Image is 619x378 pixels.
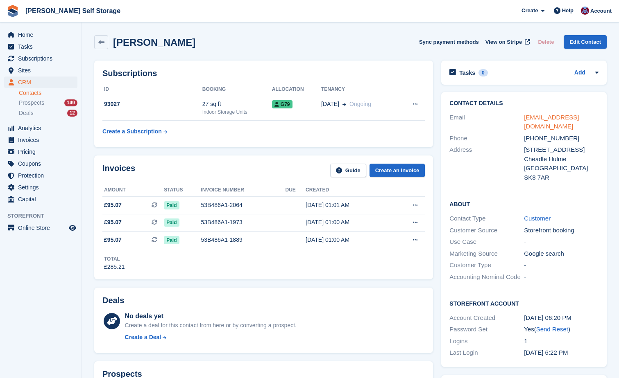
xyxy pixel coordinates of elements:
[272,100,292,108] span: G79
[524,249,599,259] div: Google search
[485,38,522,46] span: View on Stripe
[4,76,77,88] a: menu
[4,41,77,52] a: menu
[536,326,568,333] a: Send Reset
[64,99,77,106] div: 149
[18,193,67,205] span: Capital
[449,237,524,247] div: Use Case
[102,184,164,197] th: Amount
[285,184,306,197] th: Due
[4,222,77,234] a: menu
[524,337,599,346] div: 1
[201,236,286,244] div: 53B486A1-1889
[524,349,568,356] time: 2025-06-27 17:22:52 UTC
[18,53,67,64] span: Subscriptions
[524,226,599,235] div: Storefront booking
[524,215,551,222] a: Customer
[18,182,67,193] span: Settings
[4,170,77,181] a: menu
[125,311,297,321] div: No deals yet
[164,201,179,209] span: Paid
[18,222,67,234] span: Online Store
[524,313,599,323] div: [DATE] 06:20 PM
[449,134,524,143] div: Phone
[4,29,77,40] a: menu
[449,313,524,323] div: Account Created
[330,164,366,177] a: Guide
[4,122,77,134] a: menu
[449,348,524,358] div: Last Login
[18,122,67,134] span: Analytics
[18,158,67,169] span: Coupons
[7,212,82,220] span: Storefront
[68,223,77,233] a: Preview store
[19,99,44,107] span: Prospects
[306,184,391,197] th: Created
[4,158,77,169] a: menu
[349,101,371,107] span: Ongoing
[102,83,202,96] th: ID
[449,100,599,107] h2: Contact Details
[449,145,524,182] div: Address
[306,201,391,209] div: [DATE] 01:01 AM
[535,35,557,49] button: Delete
[524,134,599,143] div: [PHONE_NUMBER]
[164,184,201,197] th: Status
[18,41,67,52] span: Tasks
[449,337,524,346] div: Logins
[164,218,179,227] span: Paid
[524,173,599,182] div: SK8 7AR
[534,326,570,333] span: ( )
[19,109,34,117] span: Deals
[102,296,124,305] h2: Deals
[524,261,599,270] div: -
[564,35,607,49] a: Edit Contact
[524,145,599,155] div: [STREET_ADDRESS]
[22,4,124,18] a: [PERSON_NAME] Self Storage
[102,164,135,177] h2: Invoices
[574,68,585,78] a: Add
[164,236,179,244] span: Paid
[449,214,524,223] div: Contact Type
[449,272,524,282] div: Accounting Nominal Code
[581,7,589,15] img: Tracy Bailey
[524,164,599,173] div: [GEOGRAPHIC_DATA]
[113,37,195,48] h2: [PERSON_NAME]
[4,65,77,76] a: menu
[419,35,479,49] button: Sync payment methods
[272,83,321,96] th: Allocation
[18,29,67,40] span: Home
[449,261,524,270] div: Customer Type
[524,272,599,282] div: -
[306,236,391,244] div: [DATE] 01:00 AM
[478,69,488,76] div: 0
[449,299,599,307] h2: Storefront Account
[125,333,161,342] div: Create a Deal
[201,184,286,197] th: Invoice number
[449,226,524,235] div: Customer Source
[19,109,77,117] a: Deals 12
[104,263,125,271] div: £285.21
[449,249,524,259] div: Marketing Source
[524,114,579,130] a: [EMAIL_ADDRESS][DOMAIN_NAME]
[104,255,125,263] div: Total
[202,83,272,96] th: Booking
[522,7,538,15] span: Create
[449,200,599,208] h2: About
[102,127,162,136] div: Create a Subscription
[321,83,399,96] th: Tenancy
[67,110,77,117] div: 12
[306,218,391,227] div: [DATE] 01:00 AM
[4,193,77,205] a: menu
[4,146,77,157] a: menu
[18,65,67,76] span: Sites
[4,134,77,146] a: menu
[202,108,272,116] div: Indoor Storage Units
[590,7,612,15] span: Account
[104,218,122,227] span: £95.07
[4,53,77,64] a: menu
[202,100,272,108] div: 27 sq ft
[201,218,286,227] div: 53B486A1-1973
[562,7,574,15] span: Help
[449,113,524,131] div: Email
